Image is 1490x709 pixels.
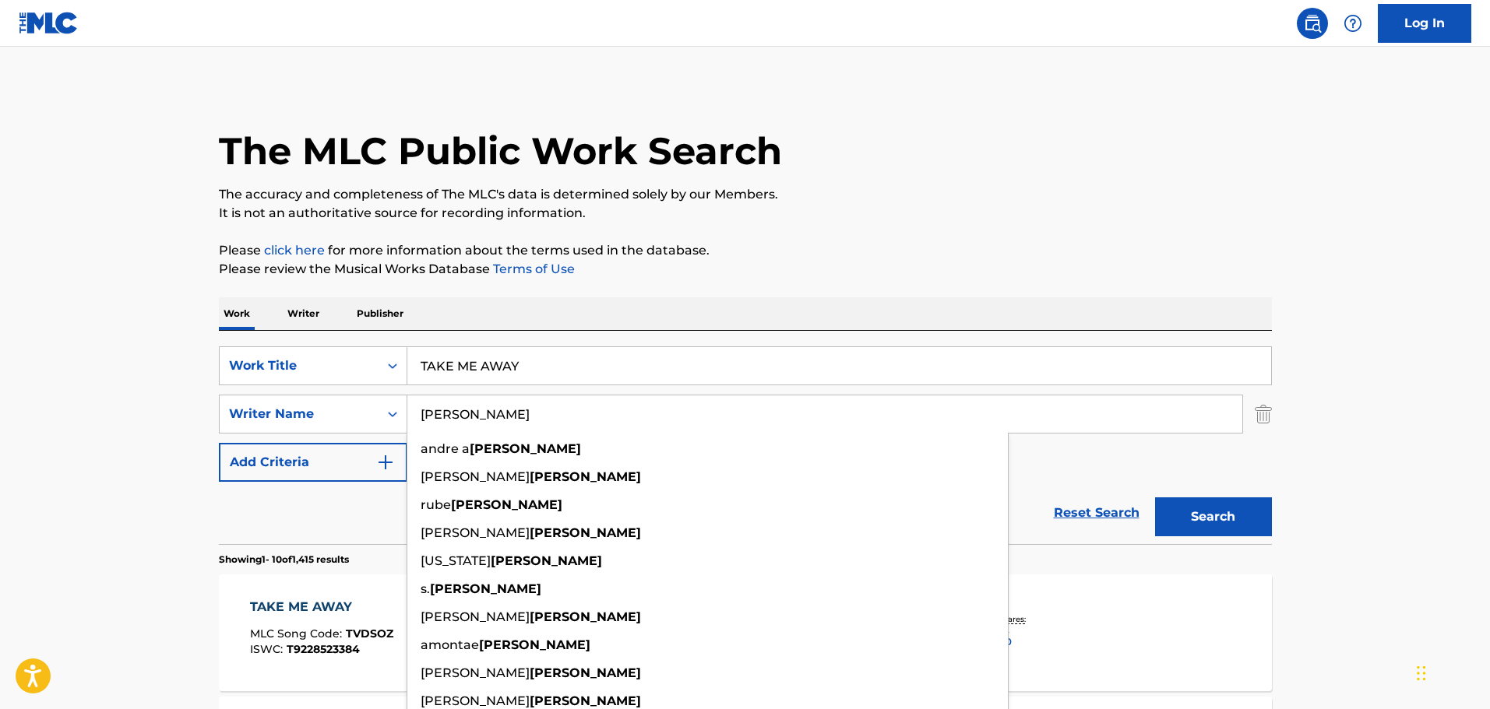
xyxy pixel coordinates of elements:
[287,642,360,656] span: T9228523384
[421,469,530,484] span: [PERSON_NAME]
[250,627,346,641] span: MLC Song Code :
[1155,497,1272,536] button: Search
[229,405,369,423] div: Writer Name
[283,297,324,330] p: Writer
[491,553,602,568] strong: [PERSON_NAME]
[219,443,407,482] button: Add Criteria
[1303,14,1322,33] img: search
[376,453,395,472] img: 9d2ae6d4665cec9f34b9.svg
[479,637,590,652] strong: [PERSON_NAME]
[530,609,641,624] strong: [PERSON_NAME]
[530,665,641,680] strong: [PERSON_NAME]
[250,598,393,616] div: TAKE ME AWAY
[19,12,79,34] img: MLC Logo
[219,553,349,567] p: Showing 1 - 10 of 1,415 results
[219,128,782,174] h1: The MLC Public Work Search
[1046,496,1147,530] a: Reset Search
[421,581,430,596] span: s.
[219,260,1272,279] p: Please review the Musical Works Database
[219,297,255,330] p: Work
[264,243,325,258] a: click here
[229,356,369,375] div: Work Title
[530,693,641,708] strong: [PERSON_NAME]
[470,441,581,456] strong: [PERSON_NAME]
[1378,4,1471,43] a: Log In
[219,346,1272,544] form: Search Form
[1344,14,1362,33] img: help
[219,185,1272,204] p: The accuracy and completeness of The MLC's data is determined solely by our Members.
[530,469,641,484] strong: [PERSON_NAME]
[219,574,1272,691] a: TAKE ME AWAYMLC Song Code:TVDSOZISWC:T9228523384Writers (5)[PERSON_NAME], [PERSON_NAME], [PERSON_...
[346,627,393,641] span: TVDSOZ
[451,497,562,512] strong: [PERSON_NAME]
[421,637,479,652] span: amontae
[1297,8,1328,39] a: Public Search
[352,297,408,330] p: Publisher
[250,642,287,656] span: ISWC :
[1417,650,1426,697] div: Drag
[430,581,541,596] strong: [PERSON_NAME]
[219,204,1272,223] p: It is not an authoritative source for recording information.
[1412,634,1490,709] iframe: Chat Widget
[421,497,451,512] span: rube
[219,241,1272,260] p: Please for more information about the terms used in the database.
[421,553,491,568] span: [US_STATE]
[1255,395,1272,433] img: Delete Criterion
[421,441,470,456] span: andre a
[421,693,530,708] span: [PERSON_NAME]
[421,609,530,624] span: [PERSON_NAME]
[421,525,530,540] span: [PERSON_NAME]
[490,261,575,276] a: Terms of Use
[530,525,641,540] strong: [PERSON_NAME]
[421,665,530,680] span: [PERSON_NAME]
[1337,8,1368,39] div: Help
